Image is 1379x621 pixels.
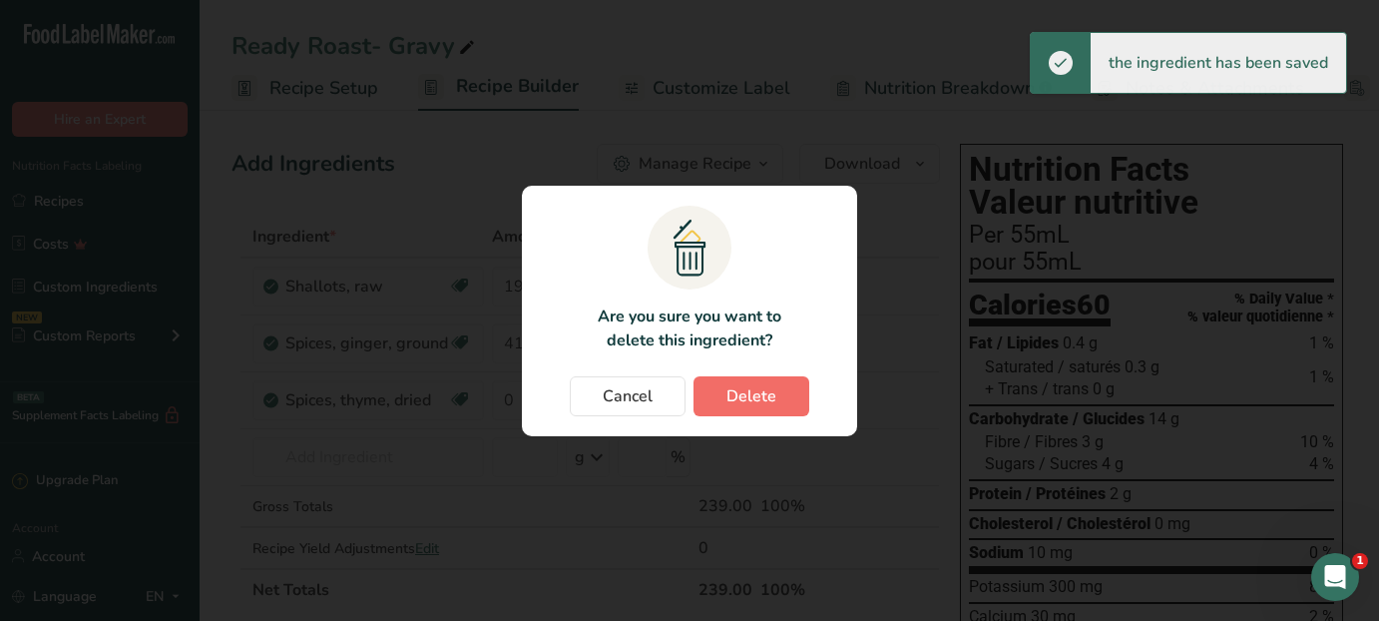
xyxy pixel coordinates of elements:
[570,376,686,416] button: Cancel
[1352,553,1368,569] span: 1
[1091,33,1346,93] div: the ingredient has been saved
[693,376,809,416] button: Delete
[726,384,776,408] span: Delete
[603,384,653,408] span: Cancel
[586,305,792,352] p: Are you sure you want to delete this ingredient?
[1311,553,1359,601] iframe: Intercom live chat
